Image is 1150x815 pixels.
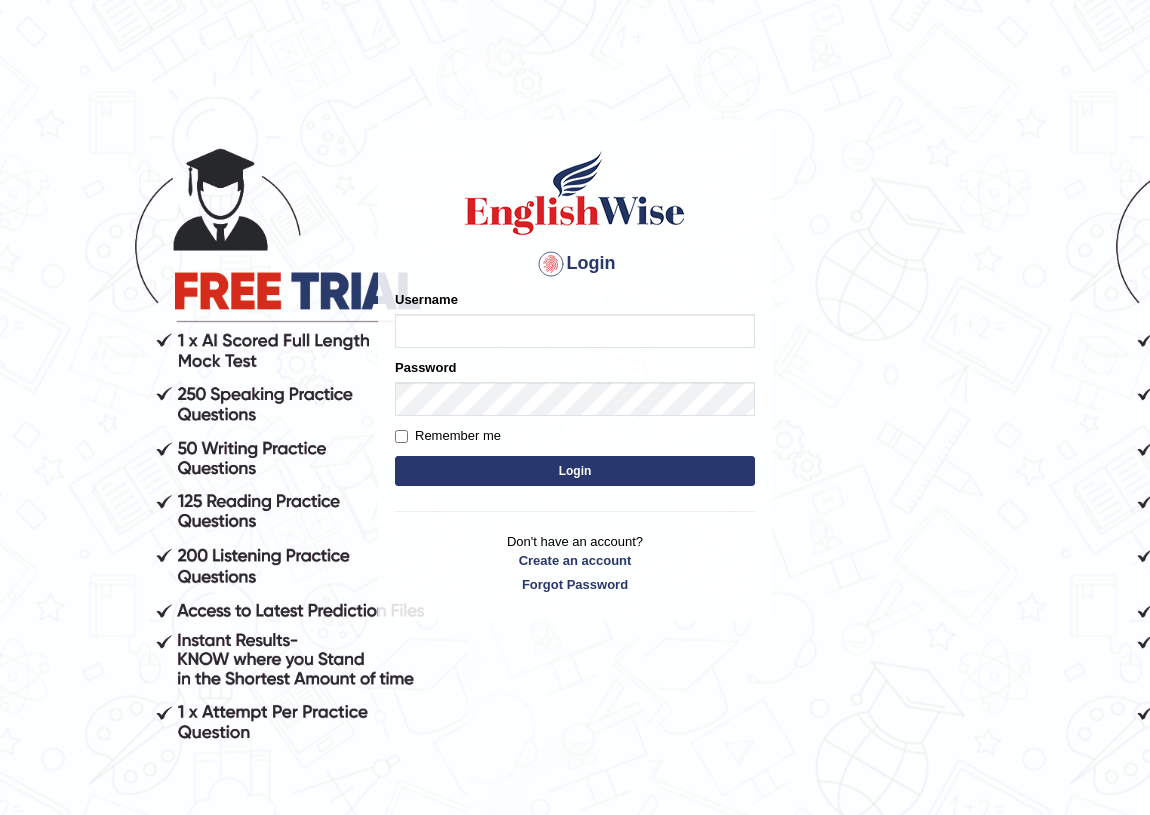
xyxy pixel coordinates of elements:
[395,456,755,486] button: Login
[461,148,689,238] img: Logo of English Wise sign in for intelligent practice with AI
[395,290,458,309] label: Username
[395,575,755,594] a: Forgot Password
[395,248,755,280] h4: Login
[395,532,755,594] p: Don't have an account?
[395,430,408,443] input: Remember me
[395,358,456,377] label: Password
[395,551,755,570] a: Create an account
[395,426,501,446] label: Remember me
